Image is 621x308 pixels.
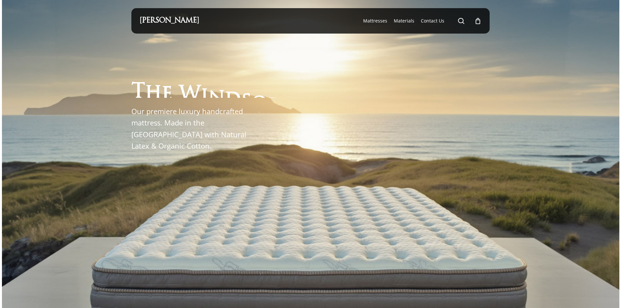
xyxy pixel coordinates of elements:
a: Mattresses [363,18,387,24]
a: [PERSON_NAME] [140,17,199,24]
h1: The Windsor [131,78,281,98]
span: n [208,88,225,108]
a: Cart [474,17,481,24]
a: Materials [394,18,414,24]
span: W [179,86,201,106]
span: r [267,96,281,116]
a: Contact Us [421,18,444,24]
span: e [162,84,172,104]
span: d [225,90,241,110]
span: i [201,87,208,107]
span: h [145,83,162,103]
span: o [251,94,267,114]
span: T [131,82,145,102]
p: Our premiere luxury handcrafted mattress. Made in the [GEOGRAPHIC_DATA] with Natural Latex & Orga... [131,106,254,152]
span: s [241,92,251,112]
nav: Main Menu [360,8,481,34]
